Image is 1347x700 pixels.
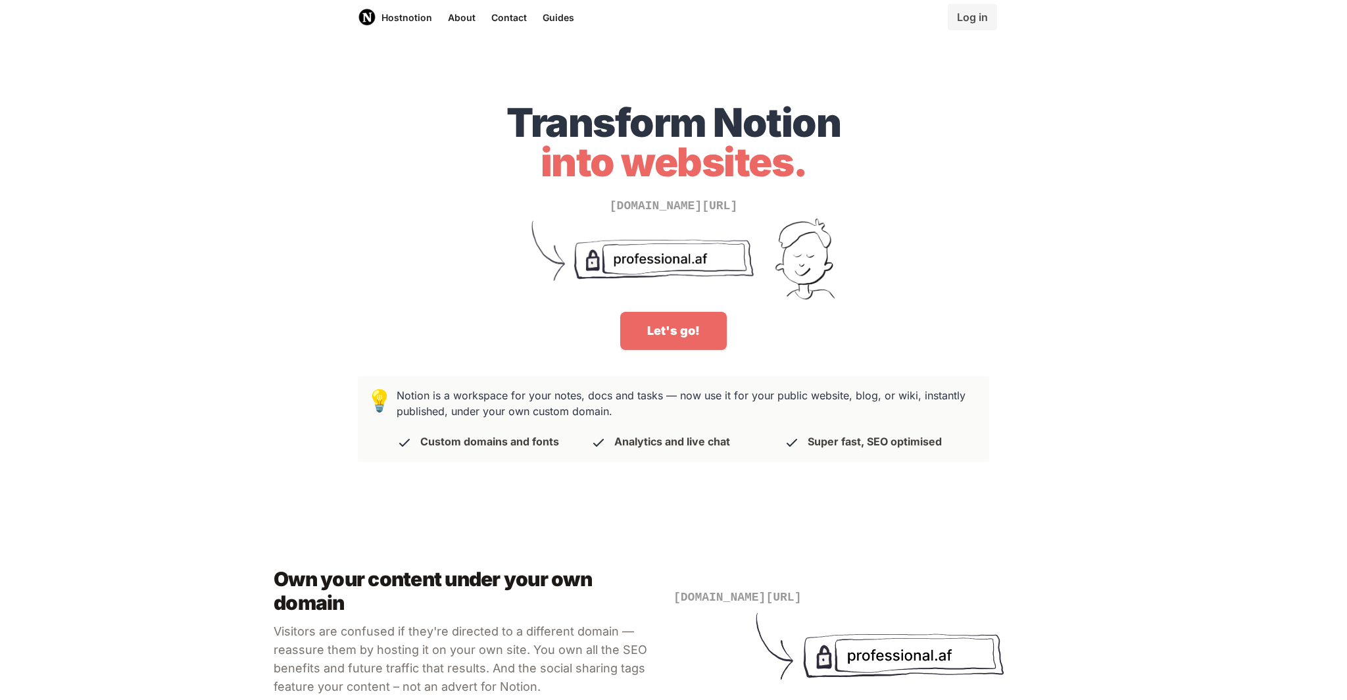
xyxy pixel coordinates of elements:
[747,607,1010,691] img: Turn unprofessional Notion URLs into your sexy domain
[366,387,393,414] span: 💡
[614,435,730,448] p: Analytics and live chat
[948,4,997,30] a: Log in
[358,8,376,26] img: Host Notion logo
[673,591,801,604] span: [DOMAIN_NAME][URL]
[420,435,559,448] p: Custom domains and fonts
[808,435,942,448] p: Super fast, SEO optimised
[358,103,989,182] h1: Transform Notion
[509,215,838,312] img: Turn unprofessional Notion URLs into your sexy domain
[620,312,727,350] a: Let's go!
[274,567,663,614] h4: Own your content under your own domain
[541,138,807,186] span: into websites.
[610,199,737,213] span: [DOMAIN_NAME][URL]
[274,622,663,696] p: Visitors are confused if they're directed to a different domain — reassure them by hosting it on ...
[393,387,978,451] h3: Notion is a workspace for your notes, docs and tasks — now use it for your public website, blog, ...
